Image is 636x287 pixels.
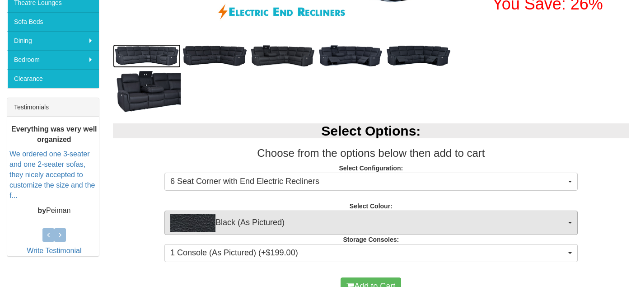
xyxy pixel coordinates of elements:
strong: Select Configuration: [339,165,403,172]
b: Everything was very well organized [11,125,97,143]
a: Write Testimonial [27,247,81,254]
button: 6 Seat Corner with End Electric Recliners [164,173,578,191]
img: Black (As Pictured) [170,214,215,232]
span: 6 Seat Corner with End Electric Recliners [170,176,566,188]
b: Select Options: [321,123,421,138]
a: Sofa Beds [7,12,99,31]
a: Dining [7,31,99,50]
b: by [37,206,46,214]
button: 1 Console (As Pictured) (+$199.00) [164,244,578,262]
strong: Select Colour: [350,202,393,210]
div: Testimonials [7,98,99,117]
a: Bedroom [7,50,99,69]
a: We ordered one 3-seater and one 2-seater sofas, they nicely accepted to customize the size and th... [9,150,95,199]
h3: Choose from the options below then add to cart [113,147,629,159]
span: Black (As Pictured) [170,214,566,232]
strong: Storage Consoles: [343,236,399,243]
a: Clearance [7,69,99,88]
button: Black (As Pictured)Black (As Pictured) [164,211,578,235]
p: Peiman [9,205,99,216]
span: 1 Console (As Pictured) (+$199.00) [170,247,566,259]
